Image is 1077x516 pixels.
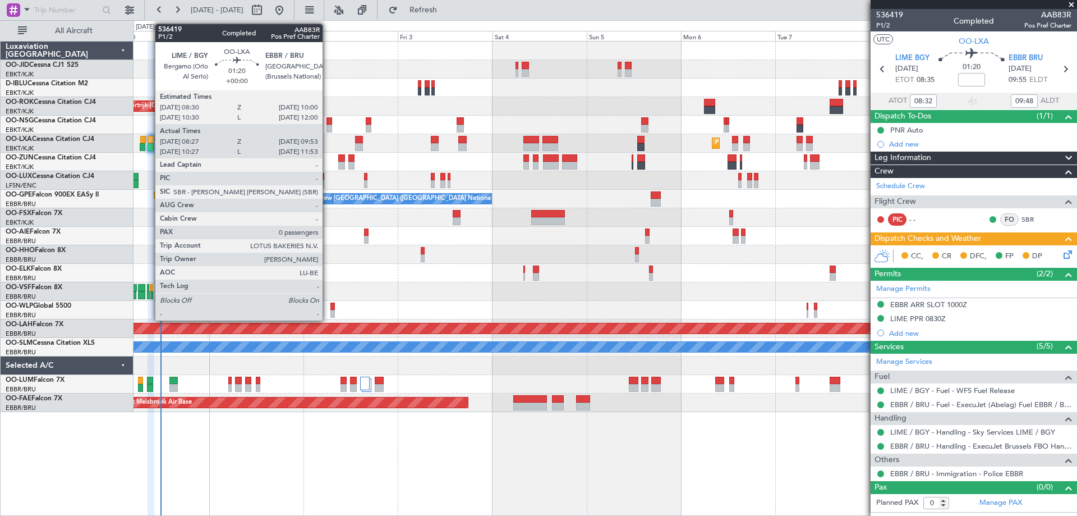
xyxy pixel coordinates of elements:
span: OO-ELK [6,266,31,272]
div: Wed 1 [209,31,303,41]
span: (5/5) [1037,340,1053,352]
div: Tue 7 [775,31,869,41]
a: OO-LAHFalcon 7X [6,321,63,328]
span: OO-FAE [6,395,31,402]
span: OO-LUM [6,377,34,383]
a: EBBR / BRU - Immigration - Police EBBR [890,469,1023,478]
span: OO-GPE [6,191,32,198]
a: OO-LXACessna Citation CJ4 [6,136,94,143]
span: Dispatch Checks and Weather [875,232,981,245]
a: OO-ROKCessna Citation CJ4 [6,99,96,106]
span: Dispatch To-Dos [875,110,931,123]
a: EBBR/BRU [6,330,36,338]
span: 536419 [876,9,903,21]
span: D-IBLU [6,80,27,87]
a: OO-ZUNCessna Citation CJ4 [6,154,96,161]
label: Planned PAX [876,497,918,509]
a: EBBR/BRU [6,274,36,282]
span: ETOT [895,75,914,86]
a: EBKT/KJK [6,163,34,171]
button: UTC [873,34,893,44]
div: FO [1000,213,1019,226]
span: OO-ROK [6,99,34,106]
span: [DATE] [895,63,918,75]
div: LIME PPR 0830Z [890,314,946,323]
span: Crew [875,165,894,178]
span: CR [942,251,951,262]
a: OO-FAEFalcon 7X [6,395,62,402]
div: Wed 8 [869,31,964,41]
a: EBKT/KJK [6,70,34,79]
span: OO-LXA [959,35,989,47]
span: DP [1032,251,1042,262]
span: Pax [875,481,887,494]
span: CC, [911,251,923,262]
span: LIME BGY [895,53,929,64]
span: (1/1) [1037,110,1053,122]
div: Add new [889,328,1071,338]
span: 01:20 [963,62,981,73]
a: OO-NSGCessna Citation CJ4 [6,117,96,124]
a: EBBR/BRU [6,385,36,394]
span: OO-LAH [6,321,33,328]
a: EBKT/KJK [6,144,34,153]
span: EBBR BRU [1009,53,1043,64]
input: --:-- [910,94,937,108]
span: FP [1005,251,1014,262]
span: Flight Crew [875,195,916,208]
div: AOG Maint Melsbroek Air Base [102,394,192,411]
a: OO-WLPGlobal 5500 [6,303,71,309]
a: LIME / BGY - Fuel - WFS Fuel Release [890,386,1015,395]
a: Schedule Crew [876,181,925,192]
a: EBKT/KJK [6,218,34,227]
input: Trip Number [34,2,99,19]
div: No Crew [GEOGRAPHIC_DATA] ([GEOGRAPHIC_DATA] National) [306,190,494,207]
span: ALDT [1041,95,1059,107]
span: ELDT [1029,75,1047,86]
span: OO-WLP [6,303,33,309]
div: PIC [888,213,906,226]
div: Completed [954,15,994,27]
a: EBBR/BRU [6,311,36,319]
span: OO-HHO [6,247,35,254]
a: EBKT/KJK [6,107,34,116]
span: OO-NSG [6,117,34,124]
a: EBBR / BRU - Handling - ExecuJet Brussels FBO Handling Abelag [890,441,1071,451]
a: OO-GPEFalcon 900EX EASy II [6,191,99,198]
span: OO-VSF [6,284,31,291]
a: OO-LUXCessna Citation CJ4 [6,173,94,180]
a: EBBR / BRU - Fuel - ExecuJet (Abelag) Fuel EBBR / BRU [890,400,1071,409]
a: OO-HHOFalcon 8X [6,247,66,254]
span: DFC, [970,251,987,262]
a: D-IBLUCessna Citation M2 [6,80,88,87]
div: Add new [889,139,1071,149]
div: PNR Auto [890,125,923,135]
button: All Aircraft [12,22,122,40]
div: Mon 6 [681,31,775,41]
a: EBBR/BRU [6,255,36,264]
span: Pos Pref Charter [1024,21,1071,30]
div: Planned Maint Kortrijk-[GEOGRAPHIC_DATA] [715,135,846,152]
input: --:-- [1011,94,1038,108]
a: Manage PAX [979,497,1022,509]
a: Manage Services [876,357,932,368]
span: Leg Information [875,152,931,165]
a: OO-AIEFalcon 7X [6,229,61,235]
span: OO-FSX [6,210,31,217]
a: EBKT/KJK [6,126,34,134]
a: EBKT/KJK [6,89,34,97]
a: LFSN/ENC [6,181,36,190]
div: Tue 30 [115,31,209,41]
a: EBBR/BRU [6,348,36,357]
span: OO-JID [6,62,29,69]
span: ATOT [889,95,907,107]
div: Sat 4 [493,31,587,41]
div: Sun 5 [587,31,681,41]
span: [DATE] [1009,63,1032,75]
a: EBBR/BRU [6,237,36,245]
span: [DATE] - [DATE] [191,5,243,15]
span: All Aircraft [29,27,118,35]
div: Thu 2 [303,31,398,41]
span: OO-LXA [6,136,32,143]
span: Handling [875,412,906,425]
